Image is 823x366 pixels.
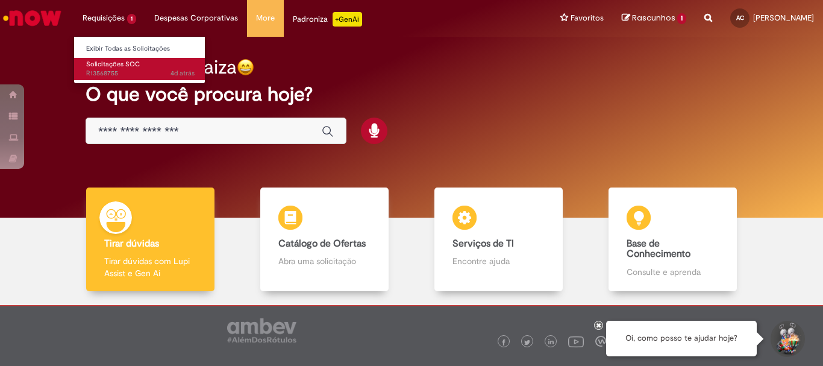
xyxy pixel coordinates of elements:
img: logo_footer_twitter.png [524,339,530,345]
a: Rascunhos [622,13,686,24]
span: 1 [127,14,136,24]
h2: O que você procura hoje? [86,84,737,105]
img: logo_footer_facebook.png [501,339,507,345]
p: Abra uma solicitação [278,255,370,267]
div: Padroniza [293,12,362,27]
img: happy-face.png [237,58,254,76]
b: Base de Conhecimento [627,238,690,260]
span: 4d atrás [171,69,195,78]
span: Rascunhos [632,12,675,24]
span: Requisições [83,12,125,24]
button: Iniciar Conversa de Suporte [769,321,805,357]
img: logo_footer_workplace.png [595,336,606,347]
span: 1 [677,13,686,24]
span: Favoritos [571,12,604,24]
b: Catálogo de Ofertas [278,238,366,250]
a: Tirar dúvidas Tirar dúvidas com Lupi Assist e Gen Ai [63,188,237,292]
p: +GenAi [333,12,362,27]
span: [PERSON_NAME] [753,13,814,23]
p: Encontre ajuda [452,255,544,267]
b: Serviços de TI [452,238,514,250]
span: Despesas Corporativas [154,12,238,24]
img: logo_footer_linkedin.png [548,339,554,346]
p: Tirar dúvidas com Lupi Assist e Gen Ai [104,255,196,279]
span: More [256,12,275,24]
span: AC [736,14,744,22]
img: logo_footer_youtube.png [568,333,584,349]
b: Tirar dúvidas [104,238,159,250]
a: Aberto R13568755 : Solicitações SOC [74,58,207,80]
span: Solicitações SOC [86,60,140,69]
p: Consulte e aprenda [627,266,718,278]
ul: Requisições [74,36,205,84]
a: Serviços de TI Encontre ajuda [411,188,586,292]
img: ServiceNow [1,6,63,30]
a: Exibir Todas as Solicitações [74,42,207,55]
time: 25/09/2025 22:19:43 [171,69,195,78]
a: Base de Conhecimento Consulte e aprenda [586,188,760,292]
img: logo_footer_ambev_rotulo_gray.png [227,318,296,342]
a: Catálogo de Ofertas Abra uma solicitação [237,188,411,292]
div: Oi, como posso te ajudar hoje? [606,321,757,356]
span: R13568755 [86,69,195,78]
